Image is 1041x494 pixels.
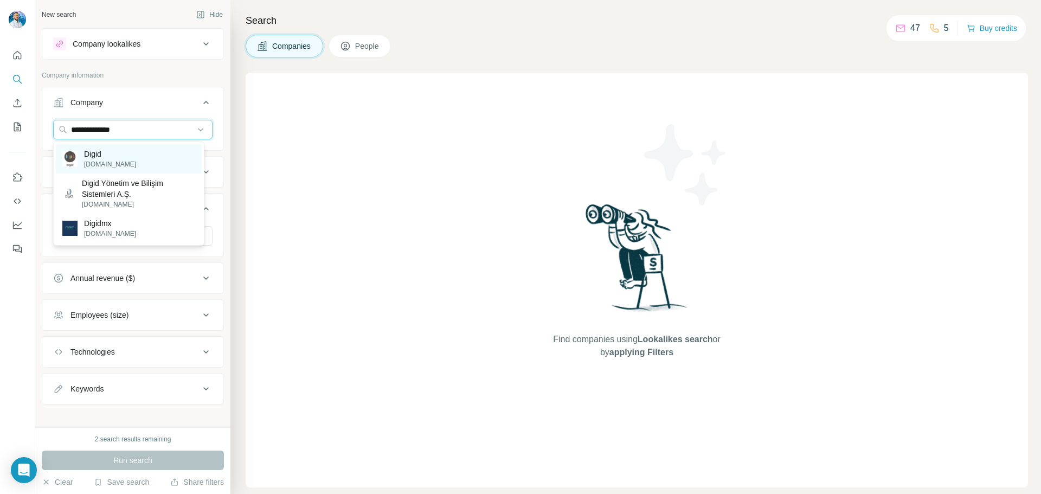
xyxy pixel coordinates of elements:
img: Avatar [9,11,26,28]
button: Enrich CSV [9,93,26,113]
button: Save search [94,477,149,487]
div: Company [70,97,103,108]
p: [DOMAIN_NAME] [84,159,136,169]
div: 2 search results remaining [95,434,171,444]
button: Clear [42,477,73,487]
p: Digidmx [84,218,136,229]
button: Employees (size) [42,302,223,328]
div: Annual revenue ($) [70,273,135,284]
div: Company lookalikes [73,39,140,49]
div: Technologies [70,347,115,357]
button: My lists [9,117,26,137]
p: Company information [42,70,224,80]
button: Quick start [9,46,26,65]
button: Search [9,69,26,89]
p: [DOMAIN_NAME] [82,200,195,209]
span: applying Filters [609,348,673,357]
button: Keywords [42,376,223,402]
div: Keywords [70,383,104,394]
p: [DOMAIN_NAME] [84,229,136,239]
p: Digid Yönetim ve Bilişim Sistemleri A.Ş. [82,178,195,200]
div: Open Intercom Messenger [11,457,37,483]
button: Share filters [170,477,224,487]
span: Companies [272,41,312,52]
button: Use Surfe API [9,191,26,211]
button: Company lookalikes [42,31,223,57]
button: Dashboard [9,215,26,235]
button: Company [42,89,223,120]
p: Digid [84,149,136,159]
button: Annual revenue ($) [42,265,223,291]
p: 5 [944,22,949,35]
div: Employees (size) [70,310,128,320]
button: HQ location [42,196,223,226]
button: Feedback [9,239,26,259]
button: Industry [42,159,223,185]
div: New search [42,10,76,20]
img: Surfe Illustration - Woman searching with binoculars [581,201,693,322]
button: Hide [189,7,230,23]
span: Lookalikes search [638,335,713,344]
img: Digid Yönetim ve Bilişim Sistemleri A.Ş. [62,187,75,200]
h4: Search [246,13,1028,28]
button: Use Surfe on LinkedIn [9,168,26,187]
img: Surfe Illustration - Stars [637,116,735,214]
p: 47 [910,22,920,35]
span: Find companies using or by [550,333,723,359]
button: Buy credits [967,21,1017,36]
img: Digidmx [62,221,78,236]
span: People [355,41,380,52]
img: Digid [62,151,78,166]
button: Technologies [42,339,223,365]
